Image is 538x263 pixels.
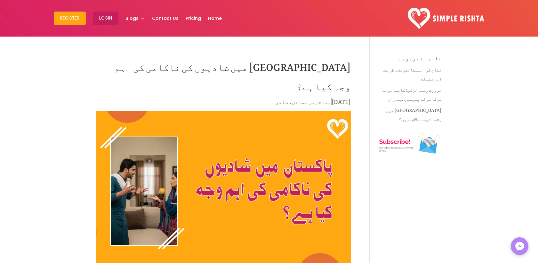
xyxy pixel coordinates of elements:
[93,12,118,25] button: Login
[208,2,222,35] a: Home
[275,94,331,107] a: معاشرتی مسائل، شادی
[54,2,86,35] a: Register
[152,2,179,35] a: Contact Us
[186,2,201,35] a: Pricing
[93,2,118,35] a: Login
[381,63,442,83] a: نکاح کی اہمیت: تعریف، طریقہ اور فضیلت
[332,94,351,107] span: [DATE]
[96,97,351,109] p: |
[125,2,145,35] a: Blogs
[513,240,526,253] img: Messenger
[54,12,86,25] button: Register
[386,103,442,123] a: [GEOGRAPHIC_DATA] میں رشتہ کیسے تلاش کریں؟
[379,55,442,64] h4: حالیہ تحریریں
[96,55,351,97] h1: [GEOGRAPHIC_DATA] میں شادیوں کی ناکامی کی اہم وجہ کیا ہے؟
[381,83,442,103] a: ضرورت رشتہ لڑکی: کامیابی یا ناکامی کے پیچھے چھپے راز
